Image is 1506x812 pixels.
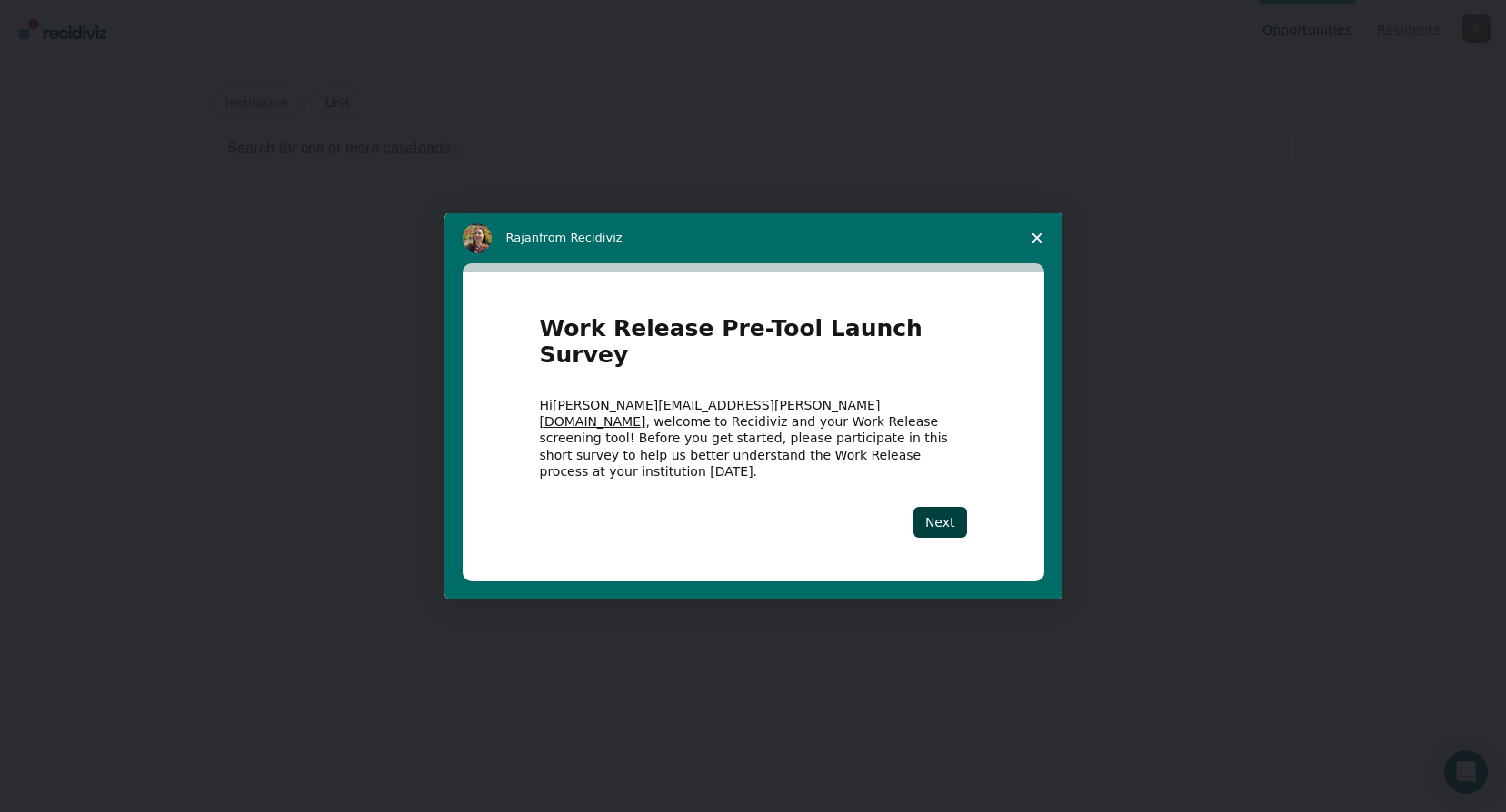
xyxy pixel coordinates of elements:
[506,231,540,244] span: Rajan
[463,223,492,253] img: Profile image for Rajan
[540,316,967,379] h1: Work Release Pre-Tool Launch Survey
[540,397,967,480] div: Hi , welcome to Recidiviz and your Work Release screening tool! Before you get started, please pa...
[540,398,881,429] a: [PERSON_NAME][EMAIL_ADDRESS][PERSON_NAME][DOMAIN_NAME]
[913,507,967,538] button: Next
[539,231,623,244] span: from Recidiviz
[1012,213,1062,263] span: Close survey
